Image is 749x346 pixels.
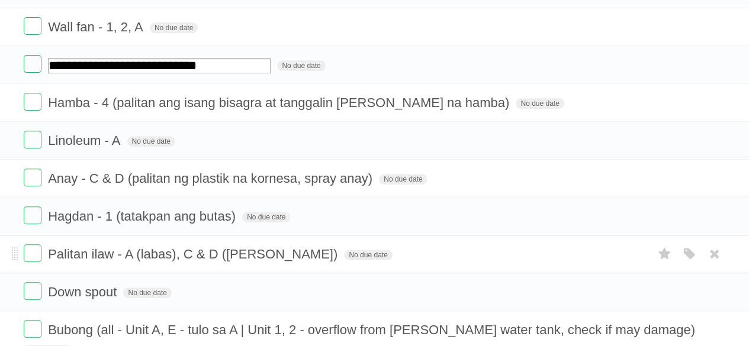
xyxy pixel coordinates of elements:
span: No due date [123,287,171,298]
label: Done [24,131,41,148]
label: Star task [653,244,676,264]
span: No due date [516,98,564,109]
label: Done [24,55,41,73]
span: No due date [127,136,175,147]
label: Done [24,206,41,224]
label: Done [24,320,41,338]
label: Done [24,17,41,35]
span: Hamba - 4 (palitan ang isang bisagra at tanggalin [PERSON_NAME] na hamba) [48,95,512,110]
span: No due date [344,250,392,260]
label: Done [24,169,41,186]
span: Linoleum - A [48,133,123,148]
span: No due date [277,60,325,71]
span: Bubong (all - Unit A, E - tulo sa A | Unit 1, 2 - overflow from [PERSON_NAME] water tank, check i... [48,322,698,337]
span: Wall fan - 1, 2, A [48,20,146,34]
label: Done [24,93,41,111]
span: Anay - C & D (palitan ng plastik na kornesa, spray anay) [48,171,375,186]
label: Done [24,282,41,300]
label: Done [24,244,41,262]
span: No due date [150,22,198,33]
span: No due date [379,174,427,185]
span: Palitan ilaw - A (labas), C & D ([PERSON_NAME]) [48,247,340,261]
span: No due date [242,212,290,222]
span: Down spout [48,284,120,299]
span: Hagdan - 1 (tatakpan ang butas) [48,209,239,224]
